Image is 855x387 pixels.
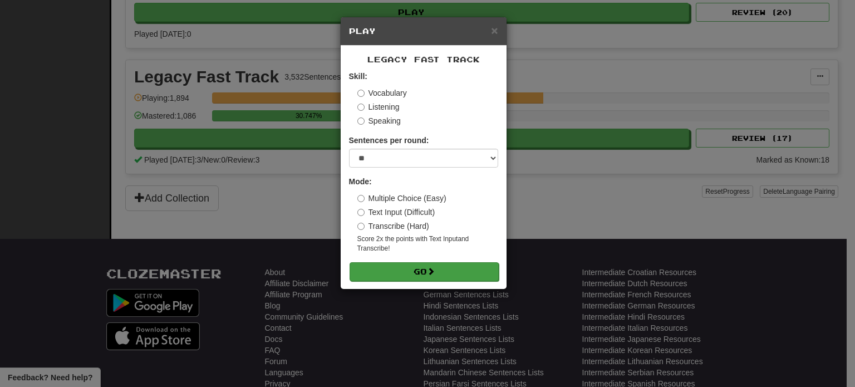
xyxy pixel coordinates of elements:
[491,24,498,37] span: ×
[349,177,372,186] strong: Mode:
[349,135,429,146] label: Sentences per round:
[357,209,365,216] input: Text Input (Difficult)
[357,207,435,218] label: Text Input (Difficult)
[357,90,365,97] input: Vocabulary
[357,223,365,230] input: Transcribe (Hard)
[491,25,498,36] button: Close
[349,26,498,37] h5: Play
[357,117,365,125] input: Speaking
[357,234,498,253] small: Score 2x the points with Text Input and Transcribe !
[357,115,401,126] label: Speaking
[350,262,499,281] button: Go
[357,221,429,232] label: Transcribe (Hard)
[357,87,407,99] label: Vocabulary
[349,72,367,81] strong: Skill:
[357,101,400,112] label: Listening
[357,104,365,111] input: Listening
[357,193,446,204] label: Multiple Choice (Easy)
[357,195,365,202] input: Multiple Choice (Easy)
[367,55,480,64] span: Legacy Fast Track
